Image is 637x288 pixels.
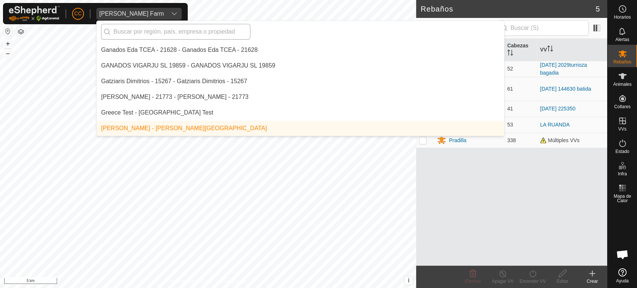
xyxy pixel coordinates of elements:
[616,279,629,283] span: Ayuda
[101,108,213,117] div: Greece Test - [GEOGRAPHIC_DATA] Test
[101,61,275,70] div: GANADOS VIGARJU SL 19859 - GANADOS VIGARJU SL 19859
[540,106,575,112] a: [DATE] 225350
[507,137,516,143] span: 338
[540,137,580,143] span: Múltiples VVs
[169,278,212,285] a: Política de Privacidad
[614,15,631,19] span: Horarios
[101,77,247,86] div: Gatziaris Dimitrios - 15267 - Gatziaris Dimitrios - 15267
[3,49,12,58] button: –
[547,47,553,53] p-sorticon: Activar para ordenar
[596,3,600,15] span: 5
[101,124,267,133] div: [PERSON_NAME] - [PERSON_NAME][GEOGRAPHIC_DATA]
[9,6,60,21] img: Logo Gallagher
[507,51,513,57] p-sorticon: Activar para ordenar
[540,86,591,92] a: [DATE] 144630 batida
[611,243,634,266] div: Chat abierto
[609,194,635,203] span: Mapa de Calor
[97,43,504,57] li: Ganados Eda TCEA - 21628
[540,62,587,76] a: [DATE] 2029turrioza bagadia
[577,278,607,285] div: Crear
[608,265,637,286] a: Ayuda
[613,60,631,64] span: Rebaños
[518,278,547,285] div: Encender VV
[99,11,164,17] div: [PERSON_NAME] Farm
[3,39,12,48] button: +
[507,122,513,128] span: 53
[97,90,504,104] li: Gonzalo Barcala Bugallo - 21773
[97,105,504,120] li: Greece Test
[615,37,629,42] span: Alertas
[537,39,607,61] th: VV
[97,58,504,73] li: GANADOS VIGARJU SL 19859
[74,10,82,18] span: CC
[101,93,249,101] div: [PERSON_NAME] - 21773 - [PERSON_NAME] - 21773
[101,46,257,54] div: Ganados Eda TCEA - 21628 - Ganados Eda TCEA - 21628
[613,82,631,87] span: Animales
[449,137,466,144] div: Pradilla
[618,127,626,131] span: VVs
[16,27,25,36] button: Capas del Mapa
[488,278,518,285] div: Apagar VV
[3,27,12,36] button: Restablecer Mapa
[96,8,167,20] span: Alarcia Monja Farm
[614,104,630,109] span: Collares
[615,149,629,154] span: Estado
[421,4,596,13] h2: Rebaños
[507,106,513,112] span: 41
[498,20,588,36] input: Buscar (S)
[465,279,481,284] span: Eliminar
[405,276,413,285] button: i
[547,278,577,285] div: Editar
[97,74,504,89] li: Gatziaris Dimitrios - 15267
[507,86,513,92] span: 61
[167,8,182,20] div: dropdown trigger
[408,277,409,284] span: i
[504,39,537,61] th: Cabezas
[221,278,246,285] a: Contáctenos
[540,122,569,128] a: LA RUANDA
[618,172,627,176] span: Infra
[97,121,504,136] li: Alarcia Monja Farm
[101,24,250,40] input: Buscar por región, país, empresa o propiedad
[507,66,513,72] span: 52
